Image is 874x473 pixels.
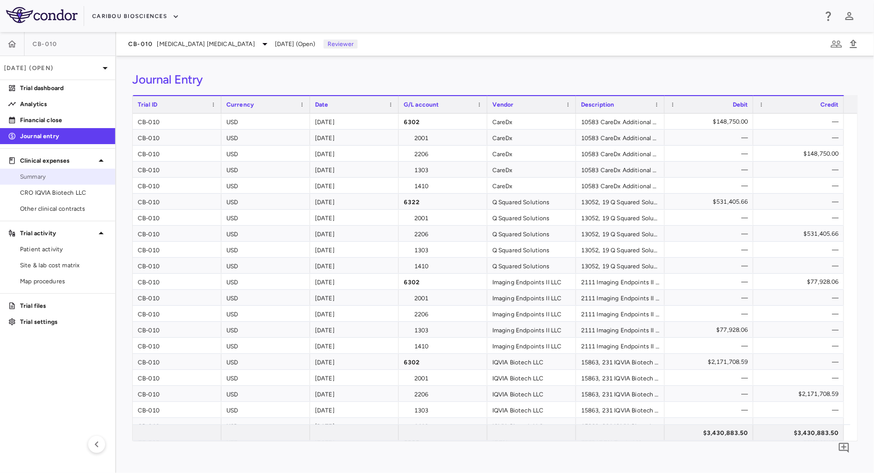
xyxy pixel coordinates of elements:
div: [DATE] [310,258,399,273]
div: $3,430,883.50 [762,425,839,441]
div: IQVIA Biotech LLC [487,370,576,385]
div: — [762,290,839,306]
div: — [762,354,839,370]
div: — [762,338,839,354]
div: CB-010 [133,402,221,417]
p: Analytics [20,100,107,109]
div: [DATE] [310,370,399,385]
div: $3,430,883.50 [674,425,748,441]
div: 1410 [399,258,487,273]
div: 15863, 231 IQVIA Biotech LLC DIRECT_FEES, INVESTIGATOR_FEES, PASS_THROUGH [576,402,665,417]
div: [DATE] [310,306,399,321]
div: $148,750.00 [762,146,839,162]
div: 6302 [399,114,487,129]
div: CareDx [487,146,576,161]
img: logo-full-BYUhSk78.svg [6,7,78,23]
div: — [762,306,839,322]
div: USD [221,386,310,401]
div: — [674,338,748,354]
div: 1303 [399,402,487,417]
span: [MEDICAL_DATA] [MEDICAL_DATA] [157,40,255,49]
div: USD [221,290,310,305]
div: Imaging Endpoints II LLC [487,290,576,305]
div: CareDx [487,178,576,193]
div: [DATE] [310,418,399,433]
div: CB-010 [133,386,221,401]
h3: Journal Entry [132,72,203,87]
div: 2206 [399,226,487,241]
span: G/L account [404,101,439,108]
div: USD [221,178,310,193]
p: Trial activity [20,229,95,238]
div: 2001 [399,210,487,225]
p: Financial close [20,116,107,125]
div: USD [221,194,310,209]
div: CB-010 [133,162,221,177]
div: 2111 Imaging Endpoints II LLC Data Exports and Study Reporting Total, Pass Through Total, Study C... [576,322,665,337]
div: USD [221,226,310,241]
div: 2111 Imaging Endpoints II LLC Data Exports and Study Reporting Total, Pass Through Total, Study C... [576,290,665,305]
div: — [762,162,839,178]
div: [DATE] [310,162,399,177]
div: IQVIA Biotech LLC [487,402,576,417]
div: $2,171,708.59 [762,386,839,402]
div: — [674,210,748,226]
div: CB-010 [133,194,221,209]
p: [DATE] (Open) [4,64,99,73]
div: — [674,258,748,274]
div: CB-010 [133,210,221,225]
div: [DATE] [310,210,399,225]
div: 2206 [399,306,487,321]
div: 13052, 19 Q Squared Solutions Administrative Total, Analytical, Network Labs, Reference Lab, and ... [576,210,665,225]
p: Reviewer [324,40,358,49]
span: Date [315,101,329,108]
div: 2206 [399,146,487,161]
div: USD [221,274,310,289]
div: [DATE] [310,130,399,145]
div: USD [221,162,310,177]
span: CB-010 [128,40,153,48]
div: USD [221,114,310,129]
div: [DATE] [310,114,399,129]
span: Description [581,101,615,108]
div: 15863, 231 IQVIA Biotech LLC DIRECT_FEES, INVESTIGATOR_FEES, PASS_THROUGH [576,386,665,401]
div: $2,171,708.59 [674,354,748,370]
span: Trial ID [138,101,157,108]
div: — [762,210,839,226]
div: — [674,226,748,242]
div: [DATE] [310,354,399,369]
div: — [674,178,748,194]
div: [DATE] [310,322,399,337]
div: — [674,146,748,162]
div: 2001 [399,370,487,385]
div: CareDx [487,114,576,129]
div: IQVIA Biotech LLC [487,418,576,433]
div: Q Squared Solutions [487,226,576,241]
div: 2206 [399,386,487,401]
p: Clinical expenses [20,156,95,165]
div: 15863, 231 IQVIA Biotech LLC DIRECT_FEES, INVESTIGATOR_FEES, PASS_THROUGH [576,418,665,433]
div: 10583 CareDx Additional Custom work, Anti HLA Antibody Typing, HLA Typing, Incidentals /Out-of-po... [576,162,665,177]
p: Trial settings [20,317,107,326]
div: [DATE] [310,290,399,305]
div: 6322 [399,194,487,209]
div: 15863, 231 IQVIA Biotech LLC DIRECT_FEES, INVESTIGATOR_FEES, PASS_THROUGH [576,370,665,385]
div: CB-010 [133,322,221,337]
div: $77,928.06 [674,322,748,338]
span: CRO IQVIA Biotech LLC [20,188,107,197]
div: IQVIA Biotech LLC [487,386,576,401]
div: [DATE] [310,226,399,241]
div: CB-010 [133,274,221,289]
div: 1303 [399,162,487,177]
div: Imaging Endpoints II LLC [487,338,576,353]
div: 2111 Imaging Endpoints II LLC Data Exports and Study Reporting Total, Pass Through Total, Study C... [576,338,665,353]
div: CareDx [487,130,576,145]
div: CB-010 [133,370,221,385]
div: — [762,194,839,210]
div: 1303 [399,242,487,257]
div: [DATE] [310,146,399,161]
button: Add comment [835,439,852,456]
span: Credit [820,101,839,108]
span: CB-010 [33,40,58,48]
div: 2111 Imaging Endpoints II LLC Data Exports and Study Reporting Total, Pass Through Total, Study C... [576,274,665,289]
